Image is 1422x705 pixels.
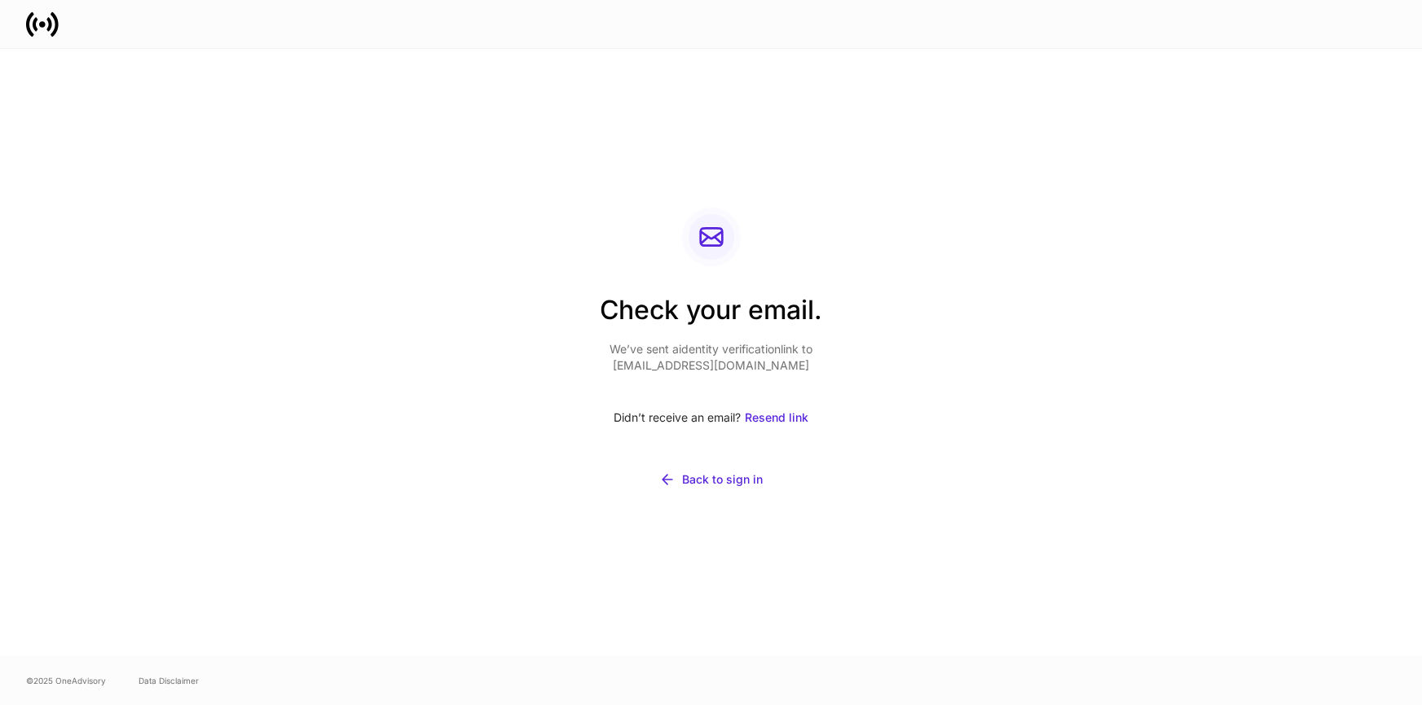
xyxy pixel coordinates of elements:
[600,341,822,374] p: We’ve sent a identity verification link to [EMAIL_ADDRESS][DOMAIN_NAME]
[600,462,822,497] button: Back to sign in
[26,674,106,687] span: © 2025 OneAdvisory
[744,400,809,436] button: Resend link
[600,400,822,436] div: Didn’t receive an email?
[682,471,763,488] div: Back to sign in
[600,292,822,341] h2: Check your email.
[745,409,808,426] div: Resend link
[139,674,199,687] a: Data Disclaimer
